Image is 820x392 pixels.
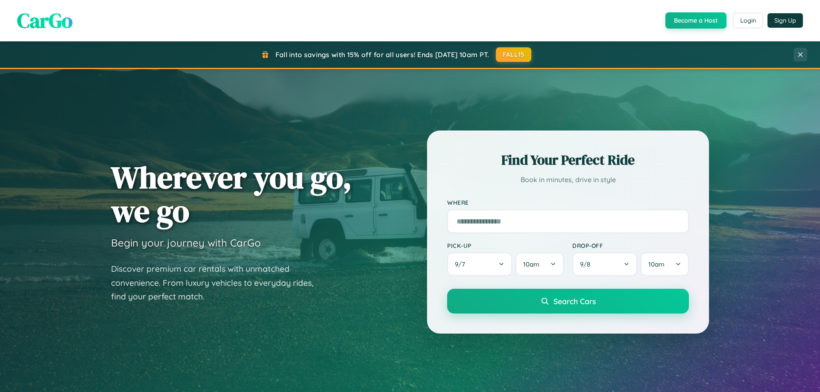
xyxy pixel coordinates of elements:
[580,260,594,268] span: 9 / 8
[641,253,689,276] button: 10am
[733,13,763,28] button: Login
[496,47,532,62] button: FALL15
[447,174,689,186] p: Book in minutes, drive in style
[523,260,539,268] span: 10am
[455,260,469,268] span: 9 / 7
[572,242,689,249] label: Drop-off
[665,12,726,29] button: Become a Host
[111,160,352,228] h1: Wherever you go, we go
[767,13,803,28] button: Sign Up
[111,236,261,249] h3: Begin your journey with CarGo
[572,253,637,276] button: 9/8
[17,6,73,35] span: CarGo
[648,260,665,268] span: 10am
[447,253,512,276] button: 9/7
[447,289,689,314] button: Search Cars
[447,199,689,206] label: Where
[515,253,564,276] button: 10am
[275,50,489,59] span: Fall into savings with 15% off for all users! Ends [DATE] 10am PT.
[111,262,325,304] p: Discover premium car rentals with unmatched convenience. From luxury vehicles to everyday rides, ...
[553,296,596,306] span: Search Cars
[447,242,564,249] label: Pick-up
[447,151,689,169] h2: Find Your Perfect Ride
